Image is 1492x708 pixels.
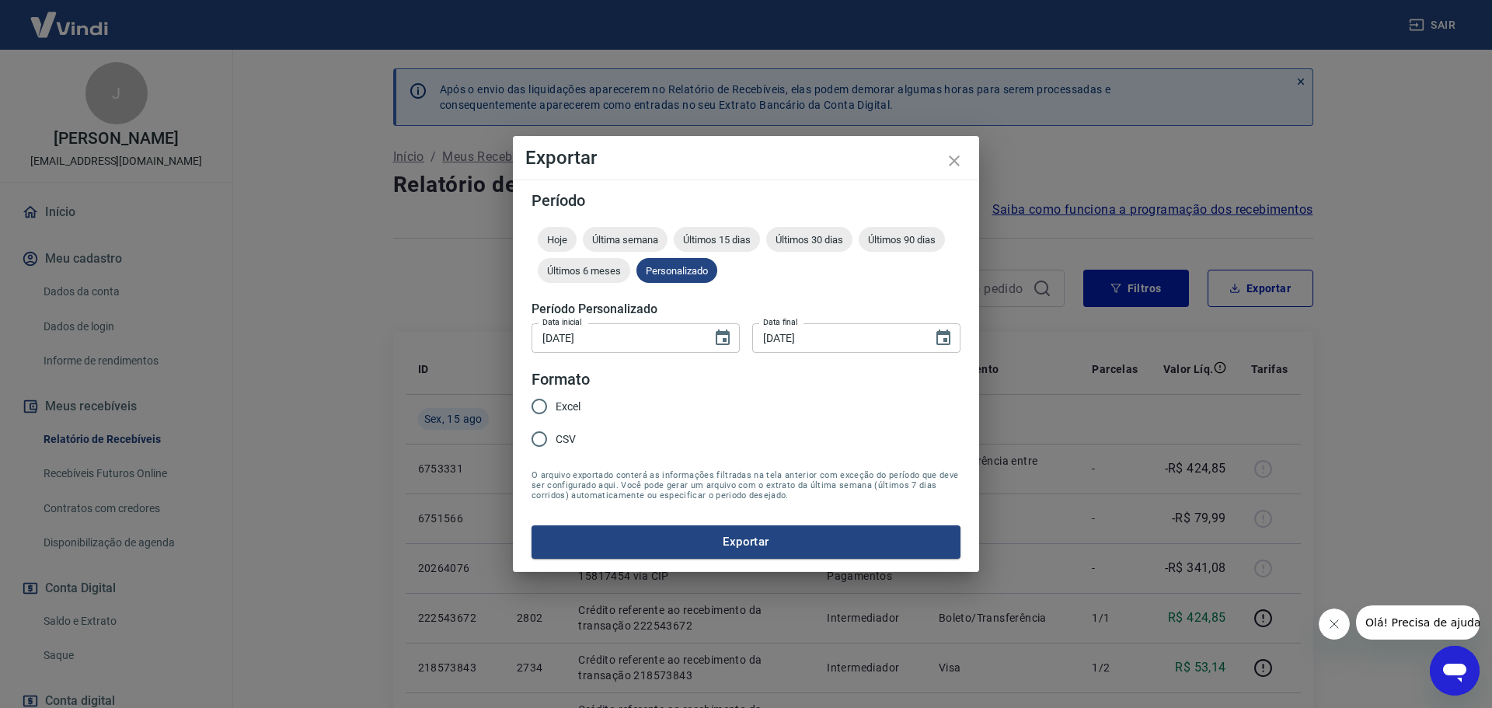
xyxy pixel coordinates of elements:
span: CSV [556,431,576,448]
span: Últimos 6 meses [538,265,630,277]
input: DD/MM/YYYY [752,323,922,352]
button: Choose date, selected date is 10 de ago de 2025 [707,323,738,354]
h4: Exportar [525,148,967,167]
input: DD/MM/YYYY [532,323,701,352]
span: Hoje [538,234,577,246]
div: Últimos 30 dias [766,227,852,252]
span: O arquivo exportado conterá as informações filtradas na tela anterior com exceção do período que ... [532,470,960,500]
span: Últimos 30 dias [766,234,852,246]
div: Últimos 6 meses [538,258,630,283]
button: Choose date, selected date is 15 de ago de 2025 [928,323,959,354]
iframe: Botão para abrir a janela de mensagens [1430,646,1480,696]
h5: Período Personalizado [532,302,960,317]
button: Exportar [532,525,960,558]
span: Olá! Precisa de ajuda? [9,11,131,23]
span: Últimos 15 dias [674,234,760,246]
div: Últimos 15 dias [674,227,760,252]
iframe: Fechar mensagem [1319,609,1350,640]
h5: Período [532,193,960,208]
iframe: Mensagem da empresa [1356,605,1480,640]
span: Excel [556,399,580,415]
label: Data final [763,316,798,328]
span: Última semana [583,234,668,246]
div: Últimos 90 dias [859,227,945,252]
div: Hoje [538,227,577,252]
legend: Formato [532,368,590,391]
div: Última semana [583,227,668,252]
label: Data inicial [542,316,582,328]
span: Últimos 90 dias [859,234,945,246]
span: Personalizado [636,265,717,277]
button: close [936,142,973,180]
div: Personalizado [636,258,717,283]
